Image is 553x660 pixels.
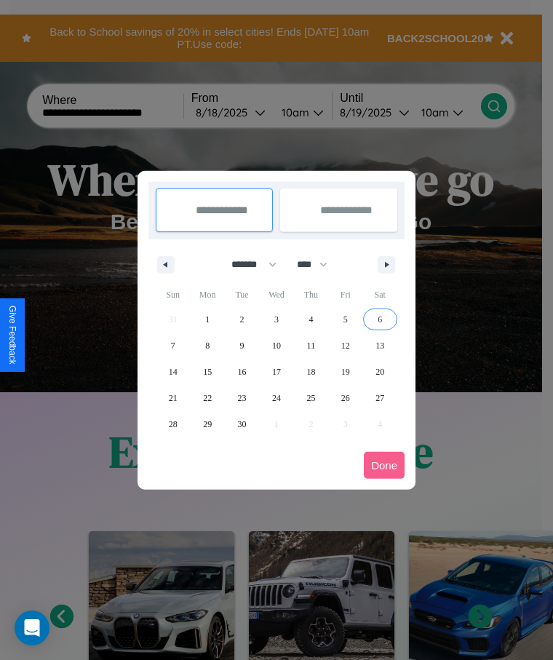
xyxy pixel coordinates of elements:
span: Fri [328,283,362,306]
button: 21 [156,385,190,411]
span: Sun [156,283,190,306]
span: 5 [343,306,348,333]
span: 24 [272,385,281,411]
span: 19 [341,359,350,385]
span: 20 [375,359,384,385]
span: 11 [307,333,316,359]
span: 23 [238,385,247,411]
button: 12 [328,333,362,359]
span: Sat [363,283,397,306]
span: 10 [272,333,281,359]
span: 3 [274,306,279,333]
button: 24 [259,385,293,411]
button: 1 [190,306,224,333]
button: 10 [259,333,293,359]
span: 13 [375,333,384,359]
button: 3 [259,306,293,333]
button: 22 [190,385,224,411]
span: 22 [203,385,212,411]
span: 1 [205,306,210,333]
button: 6 [363,306,397,333]
span: 16 [238,359,247,385]
span: 28 [169,411,178,437]
span: 25 [306,385,315,411]
span: 26 [341,385,350,411]
span: 9 [240,333,244,359]
span: 21 [169,385,178,411]
span: 27 [375,385,384,411]
span: Wed [259,283,293,306]
button: 27 [363,385,397,411]
button: 20 [363,359,397,385]
button: 18 [294,359,328,385]
button: 26 [328,385,362,411]
button: 9 [225,333,259,359]
button: 8 [190,333,224,359]
span: 17 [272,359,281,385]
button: 17 [259,359,293,385]
button: 14 [156,359,190,385]
button: 28 [156,411,190,437]
button: 13 [363,333,397,359]
button: 29 [190,411,224,437]
span: 12 [341,333,350,359]
button: 5 [328,306,362,333]
span: 6 [378,306,382,333]
button: 4 [294,306,328,333]
button: 19 [328,359,362,385]
div: Open Intercom Messenger [15,611,49,645]
button: 2 [225,306,259,333]
span: 15 [203,359,212,385]
span: 7 [171,333,175,359]
span: Thu [294,283,328,306]
button: 16 [225,359,259,385]
button: 25 [294,385,328,411]
span: 29 [203,411,212,437]
span: 4 [309,306,313,333]
span: Tue [225,283,259,306]
span: 8 [205,333,210,359]
button: Done [364,452,405,479]
button: 15 [190,359,224,385]
div: Give Feedback [7,306,17,365]
button: 7 [156,333,190,359]
span: 18 [306,359,315,385]
span: 30 [238,411,247,437]
span: Mon [190,283,224,306]
span: 14 [169,359,178,385]
button: 23 [225,385,259,411]
button: 11 [294,333,328,359]
button: 30 [225,411,259,437]
span: 2 [240,306,244,333]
